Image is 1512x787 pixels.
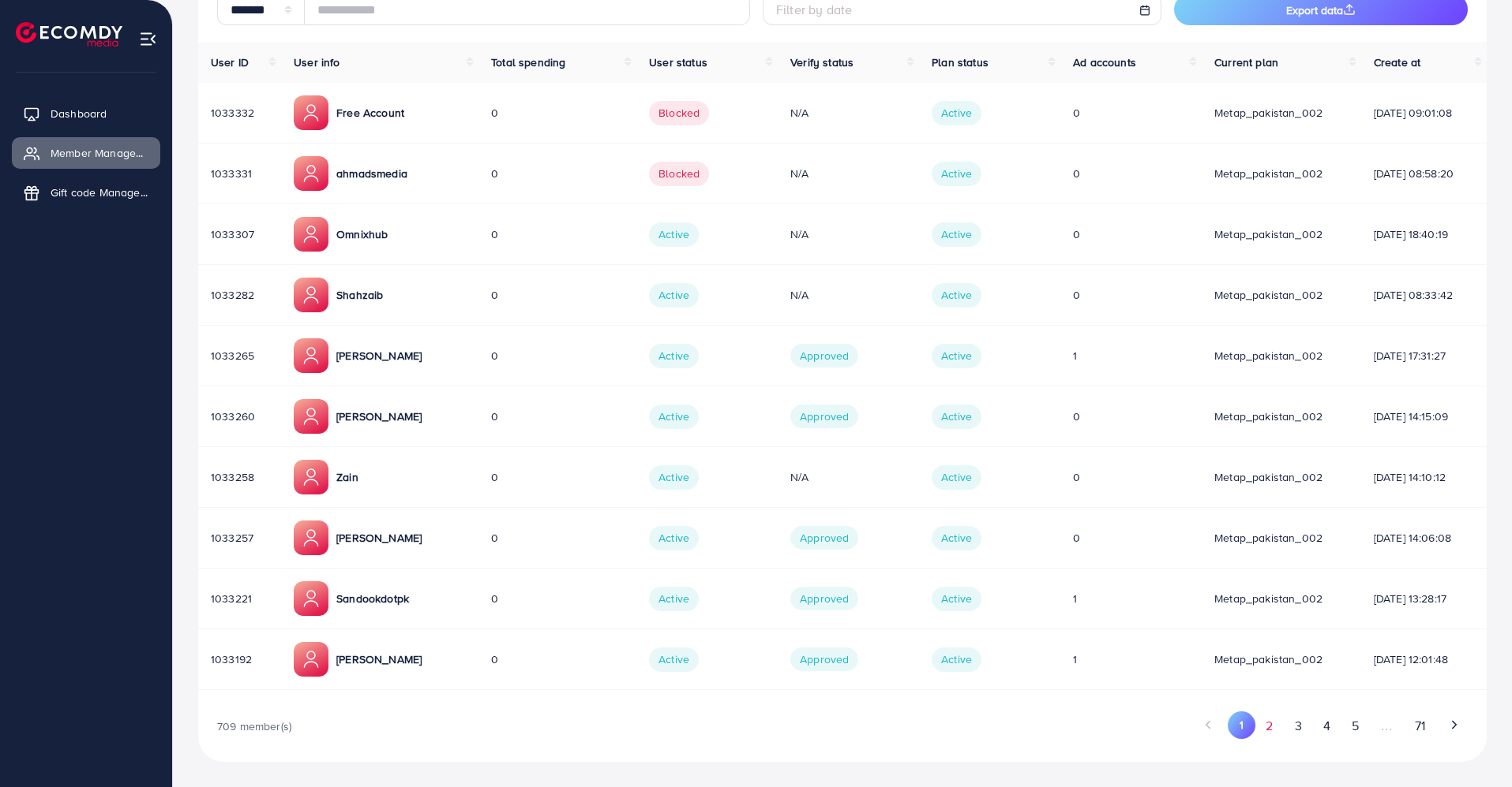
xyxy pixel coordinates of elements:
span: 0 [491,591,498,606]
img: logo [16,22,122,47]
img: ic-member-manager.00abd3e0.svg [294,95,328,130]
span: User status [649,54,707,70]
a: Gift code Management [12,177,160,208]
span: 1 [1073,651,1077,667]
span: Approved [790,647,858,671]
div: [DATE] 17:31:27 [1374,348,1474,364]
p: Shahzaib [336,285,383,304]
span: User info [294,54,340,70]
button: Go to page 3 [1284,711,1312,740]
p: ahmadsmedia [336,164,407,183]
span: N/A [790,469,809,485]
span: 0 [1073,530,1080,546]
span: Plan status [932,54,989,70]
p: [PERSON_NAME] [336,346,422,365]
span: Active [649,405,699,428]
span: Blocked [649,101,709,125]
div: [DATE] 08:33:42 [1374,287,1474,303]
span: metap_pakistan_002 [1214,166,1323,181]
span: Active [932,647,981,671]
span: 0 [491,348,498,364]
img: ic-member-manager.00abd3e0.svg [294,520,328,555]
span: 0 [1073,226,1080,242]
span: Export data [1286,2,1356,18]
span: N/A [790,226,809,242]
p: Free Account [336,103,404,122]
span: Verify status [790,54,854,70]
span: Filter by date [776,1,852,18]
div: [DATE] 14:10:12 [1374,469,1474,485]
span: Active [649,647,699,671]
span: 1033258 [211,469,254,485]
span: 1033331 [211,166,252,181]
span: Active [932,222,981,246]
span: 1033221 [211,591,252,606]
div: [DATE] 14:06:08 [1374,530,1474,546]
button: Go to page 71 [1404,711,1435,740]
div: [DATE] 18:40:19 [1374,226,1474,242]
span: Ad accounts [1073,54,1136,70]
span: 0 [1073,408,1080,424]
span: Member Management [51,145,148,161]
span: Active [932,344,981,367]
img: ic-member-manager.00abd3e0.svg [294,642,328,677]
span: Active [932,405,981,428]
span: 1033265 [211,348,254,364]
span: Blocked [649,162,709,185]
span: Active [649,344,699,367]
iframe: Chat [1445,716,1500,775]
span: 1033332 [211,105,254,121]
span: Approved [790,344,858,367]
span: metap_pakistan_002 [1214,591,1323,606]
button: Go to page 1 [1228,711,1255,738]
a: Dashboard [12,98,160,129]
span: Approved [790,405,858,428]
span: 0 [491,469,498,485]
span: N/A [790,105,809,121]
span: Active [932,465,981,489]
img: menu [139,30,157,48]
button: Go to page 4 [1312,711,1341,740]
span: 0 [491,287,498,303]
span: Active [932,162,981,185]
p: [PERSON_NAME] [336,650,422,669]
span: 1033192 [211,651,252,667]
img: ic-member-manager.00abd3e0.svg [294,278,328,312]
a: Member Management [12,137,160,169]
p: [PERSON_NAME] [336,407,422,426]
span: 1 [1073,591,1077,606]
p: Zain [336,468,358,487]
span: Active [649,222,699,246]
span: Approved [790,587,858,610]
span: Current plan [1214,54,1278,70]
span: 0 [491,166,498,181]
span: Active [649,587,699,610]
span: Active [649,283,699,307]
p: Omnixhub [336,225,388,244]
span: Approved [790,526,858,550]
ul: Pagination [842,711,1468,740]
span: metap_pakistan_002 [1214,105,1323,121]
span: Gift code Management [51,185,148,200]
span: N/A [790,166,809,181]
img: ic-member-manager.00abd3e0.svg [294,338,328,373]
p: Sandookdotpk [336,589,409,608]
img: ic-member-manager.00abd3e0.svg [294,399,328,434]
span: Active [649,526,699,550]
span: 0 [1073,469,1080,485]
span: Active [932,587,981,610]
span: 1033260 [211,408,255,424]
span: User ID [211,54,249,70]
span: Active [649,465,699,489]
span: 0 [491,530,498,546]
span: Dashboard [51,106,107,121]
span: metap_pakistan_002 [1214,226,1323,242]
span: metap_pakistan_002 [1214,408,1323,424]
div: [DATE] 09:01:08 [1374,105,1474,121]
button: Go to next page [1440,711,1468,738]
img: ic-member-manager.00abd3e0.svg [294,156,328,191]
span: metap_pakistan_002 [1214,651,1323,667]
img: ic-member-manager.00abd3e0.svg [294,581,328,616]
div: [DATE] 13:28:17 [1374,591,1474,606]
span: 0 [491,226,498,242]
